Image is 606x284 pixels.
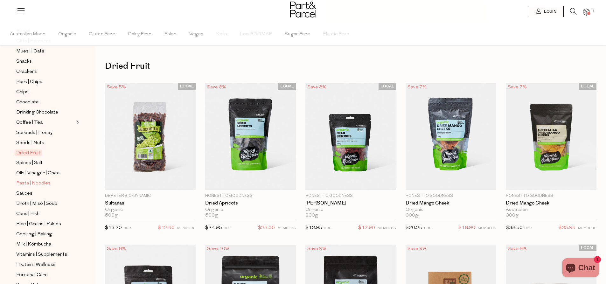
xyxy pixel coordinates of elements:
[406,213,418,218] span: 300g
[16,261,56,269] span: Protein | Wellness
[105,207,196,213] div: Organic
[305,83,396,190] img: Goji Berries
[205,83,296,190] img: Dried Apricots
[16,179,74,187] a: Pasta | Noodles
[305,83,328,92] div: Save 8%
[205,83,228,92] div: Save 8%
[16,78,74,86] a: Bars | Chips
[16,68,37,76] span: Crackers
[258,224,275,232] span: $23.05
[16,58,74,66] a: Snacks
[16,190,74,197] a: Sauces
[506,200,596,206] a: Dried Mango Cheek
[16,108,74,116] a: Drinking Chocolate
[178,83,196,90] span: LOCAL
[16,200,74,208] a: Broth | Miso | Soup
[16,139,74,147] a: Seeds | Nuts
[506,207,596,213] div: Australian
[16,190,32,197] span: Sauces
[16,241,51,248] span: Milk | Kombucha
[205,200,296,206] a: Dried Apricots
[16,109,58,116] span: Drinking Chocolate
[224,226,231,230] small: RRP
[205,225,222,230] span: $24.95
[89,23,115,45] span: Gluten Free
[216,23,227,45] span: Keto
[16,98,74,106] a: Chocolate
[16,271,74,279] a: Personal Care
[529,6,564,17] a: Login
[105,245,128,253] div: Save 8%
[406,200,496,206] a: Dried Mango Cheek
[16,159,43,167] span: Spices | Salt
[205,207,296,213] div: Organic
[15,149,42,156] span: Dried Fruit
[406,225,422,230] span: $20.25
[16,78,42,86] span: Bars | Chips
[205,193,296,199] p: Honest to Goodness
[16,210,74,218] a: Cans | Fish
[578,226,596,230] small: MEMBERS
[424,226,431,230] small: RRP
[324,226,331,230] small: RRP
[278,83,296,90] span: LOCAL
[305,207,396,213] div: Organic
[590,8,596,14] span: 1
[16,119,74,127] a: Coffee | Tea
[506,213,519,218] span: 300g
[16,119,43,127] span: Coffee | Tea
[177,226,196,230] small: MEMBERS
[10,23,45,45] span: Australian Made
[189,23,203,45] span: Vegan
[16,180,51,187] span: Pasta | Noodles
[105,213,118,218] span: 500g
[506,245,529,253] div: Save 8%
[16,48,44,55] span: Muesli | Oats
[158,224,175,232] span: $12.60
[305,200,396,206] a: [PERSON_NAME]
[406,83,496,190] img: Dried Mango Cheek
[358,224,375,232] span: $12.90
[406,207,496,213] div: Organic
[16,230,74,238] a: Cooking | Baking
[559,224,575,232] span: $35.95
[16,47,74,55] a: Muesli | Oats
[16,139,44,147] span: Seeds | Nuts
[406,83,428,92] div: Save 7%
[205,245,231,253] div: Save 10%
[506,225,523,230] span: $38.50
[583,9,589,15] a: 1
[506,83,596,190] img: Dried Mango Cheek
[16,251,74,259] a: Vitamins | Supplements
[16,210,39,218] span: Cans | Fish
[524,226,532,230] small: RRP
[542,9,556,14] span: Login
[240,23,272,45] span: Low FODMAP
[16,58,32,66] span: Snacks
[285,23,310,45] span: Sugar Free
[105,83,196,190] img: Sultanas
[105,193,196,199] p: Demeter Bio-Dynamic
[323,23,349,45] span: Plastic Free
[16,170,60,177] span: Oils | Vinegar | Ghee
[277,226,296,230] small: MEMBERS
[205,213,218,218] span: 500g
[16,240,74,248] a: Milk | Kombucha
[123,226,131,230] small: RRP
[290,2,316,17] img: Part&Parcel
[105,225,122,230] span: $13.20
[74,119,79,126] button: Expand/Collapse Coffee | Tea
[16,220,61,228] span: Rice | Grains | Pulses
[16,149,74,157] a: Dried Fruit
[506,193,596,199] p: Honest to Goodness
[478,226,496,230] small: MEMBERS
[506,83,529,92] div: Save 7%
[579,83,596,90] span: LOCAL
[16,231,52,238] span: Cooking | Baking
[378,226,396,230] small: MEMBERS
[560,258,601,279] inbox-online-store-chat: Shopify online store chat
[305,245,328,253] div: Save 9%
[16,68,74,76] a: Crackers
[305,213,318,218] span: 200g
[16,88,74,96] a: Chips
